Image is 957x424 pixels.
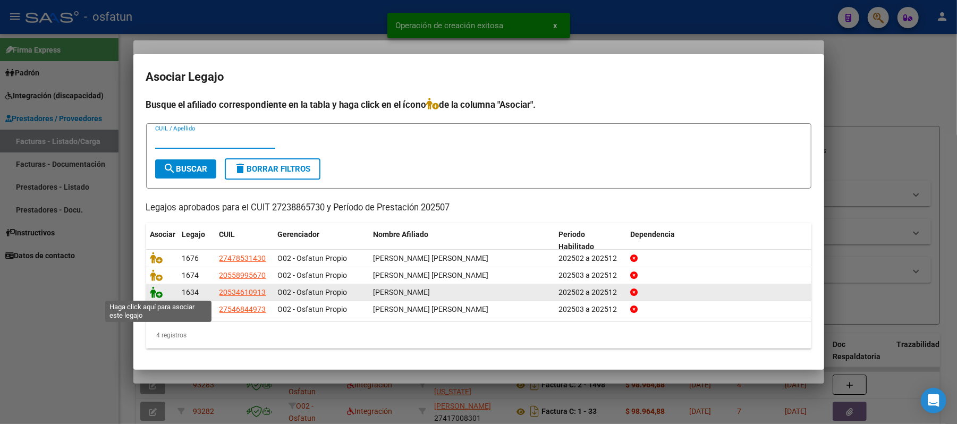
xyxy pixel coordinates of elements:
[278,288,348,296] span: O02 - Osfatun Propio
[219,271,266,279] span: 20558995670
[182,230,206,239] span: Legajo
[374,230,429,239] span: Nombre Afiliado
[626,223,811,258] datatable-header-cell: Dependencia
[278,305,348,313] span: O02 - Osfatun Propio
[554,223,626,258] datatable-header-cell: Periodo Habilitado
[369,223,555,258] datatable-header-cell: Nombre Afiliado
[278,230,320,239] span: Gerenciador
[558,269,622,282] div: 202503 a 202512
[164,164,208,174] span: Buscar
[164,162,176,175] mat-icon: search
[219,288,266,296] span: 20534610913
[278,271,348,279] span: O02 - Osfatun Propio
[274,223,369,258] datatable-header-cell: Gerenciador
[219,305,266,313] span: 27546844973
[146,223,178,258] datatable-header-cell: Asociar
[146,322,811,349] div: 4 registros
[234,164,311,174] span: Borrar Filtros
[374,254,489,262] span: SANTILLAN TABOADA MALENA ABIGAIL
[219,254,266,262] span: 27478531430
[155,159,216,179] button: Buscar
[558,230,594,251] span: Periodo Habilitado
[558,303,622,316] div: 202503 a 202512
[182,271,199,279] span: 1674
[146,67,811,87] h2: Asociar Legajo
[182,254,199,262] span: 1676
[374,288,430,296] span: GEREZ MATEO BENJAMIN
[558,252,622,265] div: 202502 a 202512
[921,388,946,413] div: Open Intercom Messenger
[146,98,811,112] h4: Busque el afiliado correspondiente en la tabla y haga click en el ícono de la columna "Asociar".
[225,158,320,180] button: Borrar Filtros
[234,162,247,175] mat-icon: delete
[182,305,199,313] span: 1625
[374,271,489,279] span: SANTILLAN TABOADA ROMAN FRANCISCO
[215,223,274,258] datatable-header-cell: CUIL
[182,288,199,296] span: 1634
[558,286,622,299] div: 202502 a 202512
[219,230,235,239] span: CUIL
[278,254,348,262] span: O02 - Osfatun Propio
[178,223,215,258] datatable-header-cell: Legajo
[150,230,176,239] span: Asociar
[374,305,489,313] span: PEREZ MARIANELLI CELESTE NAHIR
[630,230,675,239] span: Dependencia
[146,201,811,215] p: Legajos aprobados para el CUIT 27238865730 y Período de Prestación 202507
